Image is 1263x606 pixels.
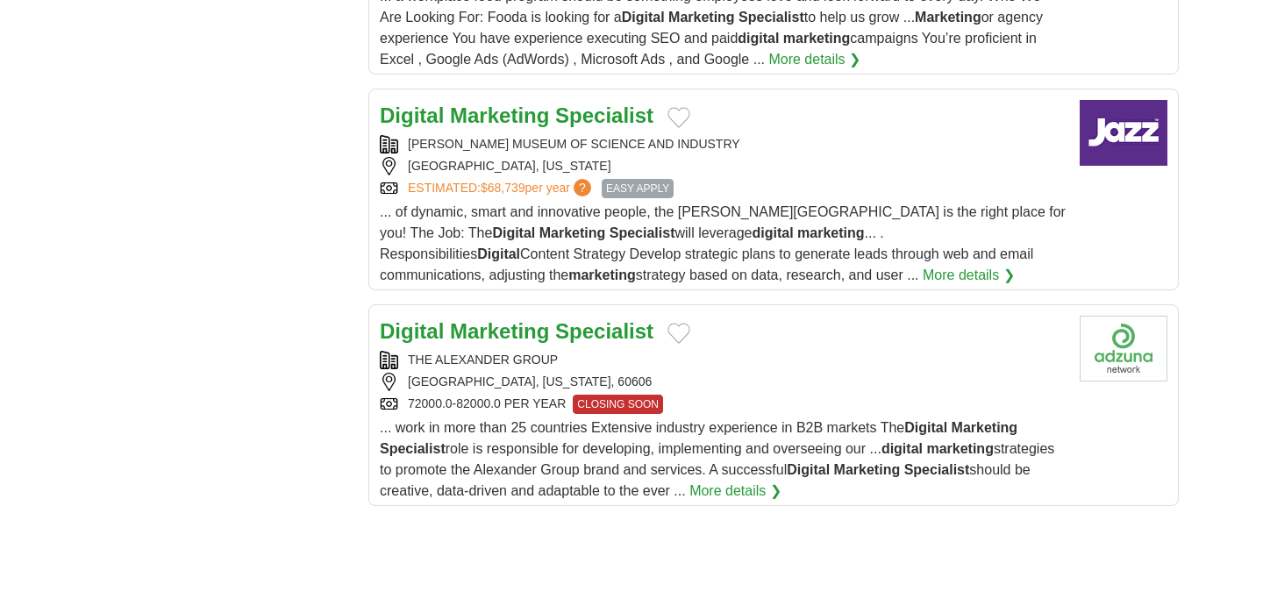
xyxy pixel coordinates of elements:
[834,462,901,477] strong: Marketing
[904,420,947,435] strong: Digital
[768,49,860,70] a: More details ❯
[622,10,665,25] strong: Digital
[787,462,830,477] strong: Digital
[904,462,970,477] strong: Specialist
[783,31,850,46] strong: marketing
[380,373,1066,391] div: [GEOGRAPHIC_DATA], [US_STATE], 60606
[573,395,663,414] span: CLOSING SOON
[952,420,1018,435] strong: Marketing
[574,179,591,196] span: ?
[667,107,690,128] button: Add to favorite jobs
[380,135,1066,153] div: [PERSON_NAME] MUSEUM OF SCIENCE AND INDUSTRY
[689,481,781,502] a: More details ❯
[380,351,1066,369] div: THE ALEXANDER GROUP
[797,225,864,240] strong: marketing
[477,246,520,261] strong: Digital
[380,319,444,343] strong: Digital
[753,225,794,240] strong: digital
[380,103,653,127] a: Digital Marketing Specialist
[915,10,981,25] strong: Marketing
[555,103,653,127] strong: Specialist
[923,265,1015,286] a: More details ❯
[739,10,804,25] strong: Specialist
[667,323,690,344] button: Add to favorite jobs
[738,31,779,46] strong: digital
[380,204,1066,282] span: ... of dynamic, smart and innovative people, the [PERSON_NAME][GEOGRAPHIC_DATA] is the right plac...
[481,181,525,195] span: $68,739
[380,420,1054,498] span: ... work in more than 25 countries Extensive industry experience in B2B markets The role is respo...
[610,225,675,240] strong: Specialist
[568,267,635,282] strong: marketing
[1080,100,1167,166] img: Company logo
[602,179,674,198] span: EASY APPLY
[926,441,993,456] strong: marketing
[555,319,653,343] strong: Specialist
[881,441,923,456] strong: digital
[380,157,1066,175] div: [GEOGRAPHIC_DATA], [US_STATE]
[450,103,549,127] strong: Marketing
[380,319,653,343] a: Digital Marketing Specialist
[668,10,735,25] strong: Marketing
[408,179,595,198] a: ESTIMATED:$68,739per year?
[450,319,549,343] strong: Marketing
[380,395,1066,414] div: 72000.0-82000.0 PER YEAR
[539,225,606,240] strong: Marketing
[380,103,444,127] strong: Digital
[492,225,535,240] strong: Digital
[380,441,446,456] strong: Specialist
[1080,316,1167,381] img: Company logo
